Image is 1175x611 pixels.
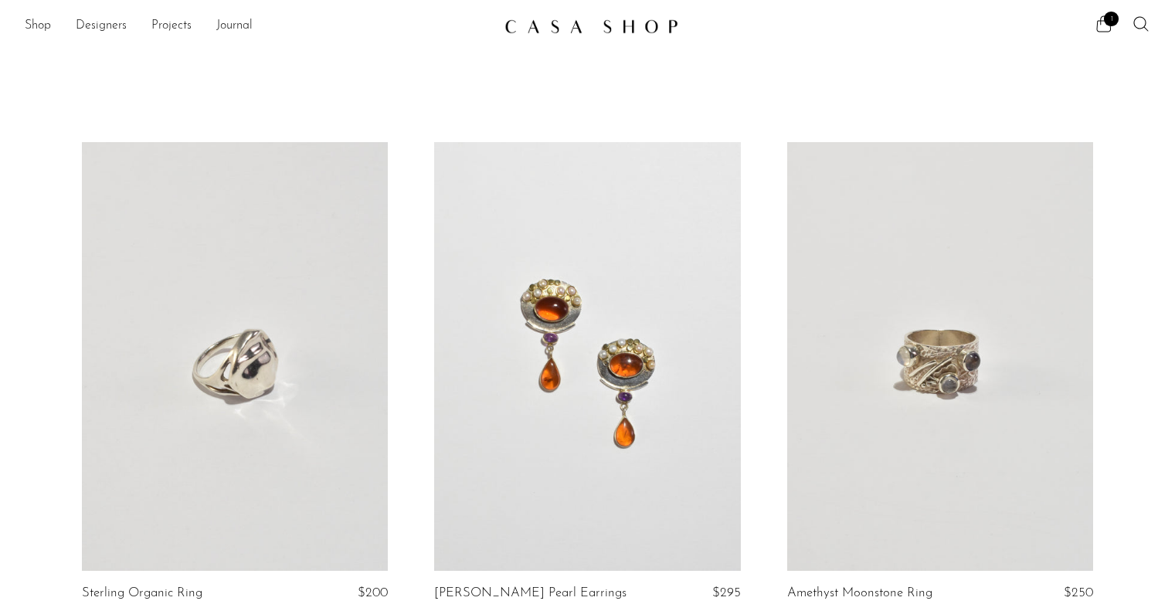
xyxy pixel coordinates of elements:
[787,586,932,600] a: Amethyst Moonstone Ring
[1104,12,1119,26] span: 1
[151,16,192,36] a: Projects
[25,13,492,39] nav: Desktop navigation
[434,586,627,600] a: [PERSON_NAME] Pearl Earrings
[25,13,492,39] ul: NEW HEADER MENU
[216,16,253,36] a: Journal
[25,16,51,36] a: Shop
[1064,586,1093,599] span: $250
[358,586,388,599] span: $200
[82,586,202,600] a: Sterling Organic Ring
[712,586,741,599] span: $295
[76,16,127,36] a: Designers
